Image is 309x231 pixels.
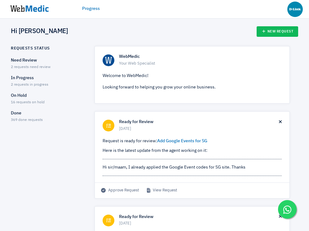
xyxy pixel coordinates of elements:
[257,26,298,37] a: New Request
[119,126,279,132] span: [DATE]
[11,46,50,51] h6: Requests Status
[119,214,279,220] h6: Ready for Review
[103,164,282,171] div: Hi sir/maam, I already applied the Google Event codes for SG site. Thanks
[11,118,43,122] span: 369 done requests
[103,138,282,144] p: Request is ready for review:
[119,119,279,125] h6: Ready for Review
[103,84,282,91] p: Looking forward to helping you grow your online business.
[119,54,282,60] h6: WebMedic
[103,148,282,154] p: Here is the latest update from the agent working on it:
[11,75,84,81] p: In Progress
[11,83,48,87] span: 2 requests in progress
[103,73,282,79] p: Welcome to WebMedic!
[157,139,207,143] a: Add Google Events for SG
[11,28,68,36] h4: Hi [PERSON_NAME]
[147,187,177,194] a: View Request
[119,220,279,227] span: [DATE]
[11,57,84,64] p: Need Review
[11,65,51,69] span: 2 requests need review
[101,187,139,194] span: Approve Request
[11,110,84,117] p: Done
[11,92,84,99] p: On Hold
[119,61,282,67] span: Your Web Specialist
[11,101,45,104] span: 16 requests on hold
[82,6,100,12] a: Progress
